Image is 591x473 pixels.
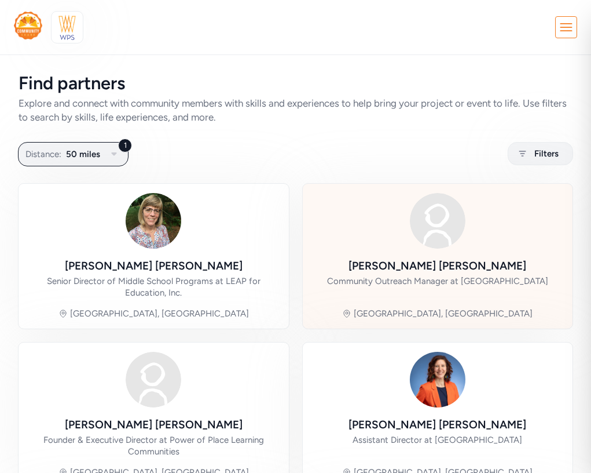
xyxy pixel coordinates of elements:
div: Assistant Director at [GEOGRAPHIC_DATA] [353,434,522,446]
div: Founder & Executive Director at Power of Place Learning Communities [28,434,280,457]
img: logo [14,12,42,39]
div: [GEOGRAPHIC_DATA], [GEOGRAPHIC_DATA] [70,308,249,319]
div: [PERSON_NAME] [PERSON_NAME] [65,258,243,274]
img: Avatar [410,352,465,407]
div: [PERSON_NAME] [PERSON_NAME] [65,417,243,433]
div: [GEOGRAPHIC_DATA], [GEOGRAPHIC_DATA] [354,308,533,319]
img: Avatar [410,193,465,249]
div: Find partners [19,73,572,94]
img: logo [54,14,80,40]
span: Filters [534,147,559,161]
button: 1Distance:50 miles [18,142,129,166]
div: Explore and connect with community members with skills and experiences to help bring your project... [19,96,572,124]
span: Distance: [25,147,61,161]
span: 50 miles [66,147,100,161]
img: Avatar [126,193,181,249]
div: 1 [118,139,132,152]
div: [PERSON_NAME] [PERSON_NAME] [348,417,526,433]
img: Avatar [126,352,181,407]
div: [PERSON_NAME] [PERSON_NAME] [348,258,526,274]
div: Community Outreach Manager at [GEOGRAPHIC_DATA] [327,275,548,287]
div: Senior Director of Middle School Programs at LEAP for Education, Inc. [28,275,280,299]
